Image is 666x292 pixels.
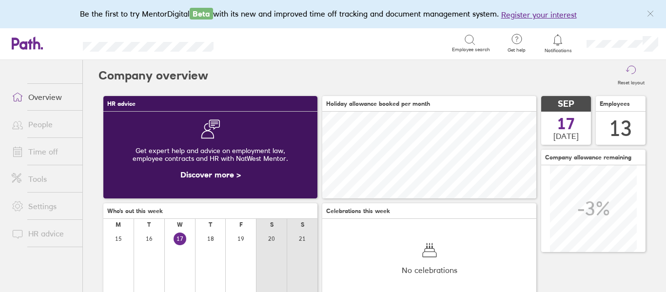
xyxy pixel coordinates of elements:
[545,154,631,161] span: Company allowance remaining
[553,132,579,140] span: [DATE]
[4,87,82,107] a: Overview
[240,39,265,47] div: Search
[501,9,577,20] button: Register your interest
[558,99,574,109] span: SEP
[557,116,575,132] span: 17
[326,208,390,214] span: Celebrations this week
[239,221,243,228] div: F
[111,139,310,170] div: Get expert help and advice on employment law, employee contracts and HR with NatWest Mentor.
[4,142,82,161] a: Time off
[107,100,136,107] span: HR advice
[612,77,650,86] label: Reset layout
[80,8,587,20] div: Be the first to try MentorDigital with its new and improved time off tracking and document manage...
[190,8,213,19] span: Beta
[326,100,430,107] span: Holiday allowance booked per month
[501,47,532,53] span: Get help
[209,221,212,228] div: T
[609,116,632,141] div: 13
[107,208,163,214] span: Who's out this week
[4,196,82,216] a: Settings
[270,221,274,228] div: S
[4,169,82,189] a: Tools
[600,100,630,107] span: Employees
[542,48,574,54] span: Notifications
[542,33,574,54] a: Notifications
[98,60,208,91] h2: Company overview
[452,47,490,53] span: Employee search
[402,266,457,274] span: No celebrations
[612,60,650,91] button: Reset layout
[116,221,121,228] div: M
[147,221,151,228] div: T
[4,224,82,243] a: HR advice
[4,115,82,134] a: People
[180,170,241,179] a: Discover more >
[177,221,183,228] div: W
[301,221,304,228] div: S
